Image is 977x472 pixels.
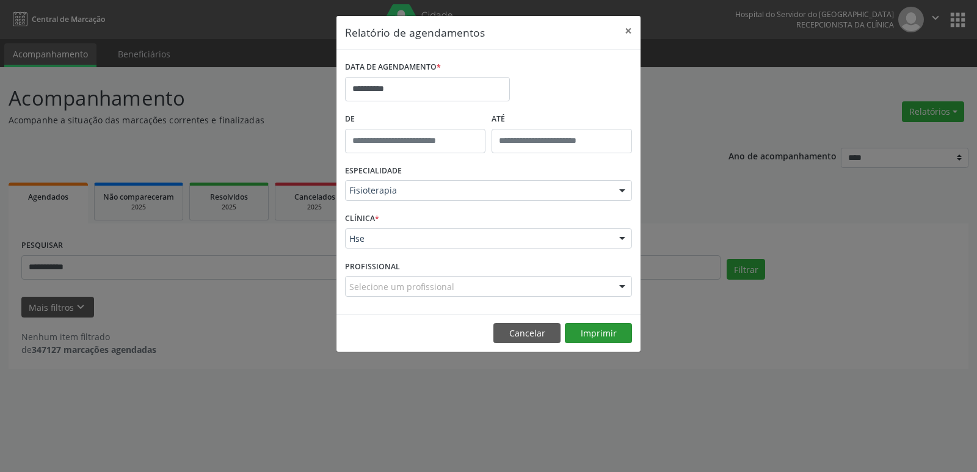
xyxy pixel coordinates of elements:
span: Fisioterapia [349,184,607,197]
button: Cancelar [493,323,561,344]
button: Imprimir [565,323,632,344]
button: Close [616,16,641,46]
span: Selecione um profissional [349,280,454,293]
h5: Relatório de agendamentos [345,24,485,40]
label: De [345,110,485,129]
label: CLÍNICA [345,209,379,228]
label: PROFISSIONAL [345,257,400,276]
label: ESPECIALIDADE [345,162,402,181]
span: Hse [349,233,607,245]
label: DATA DE AGENDAMENTO [345,58,441,77]
label: ATÉ [492,110,632,129]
